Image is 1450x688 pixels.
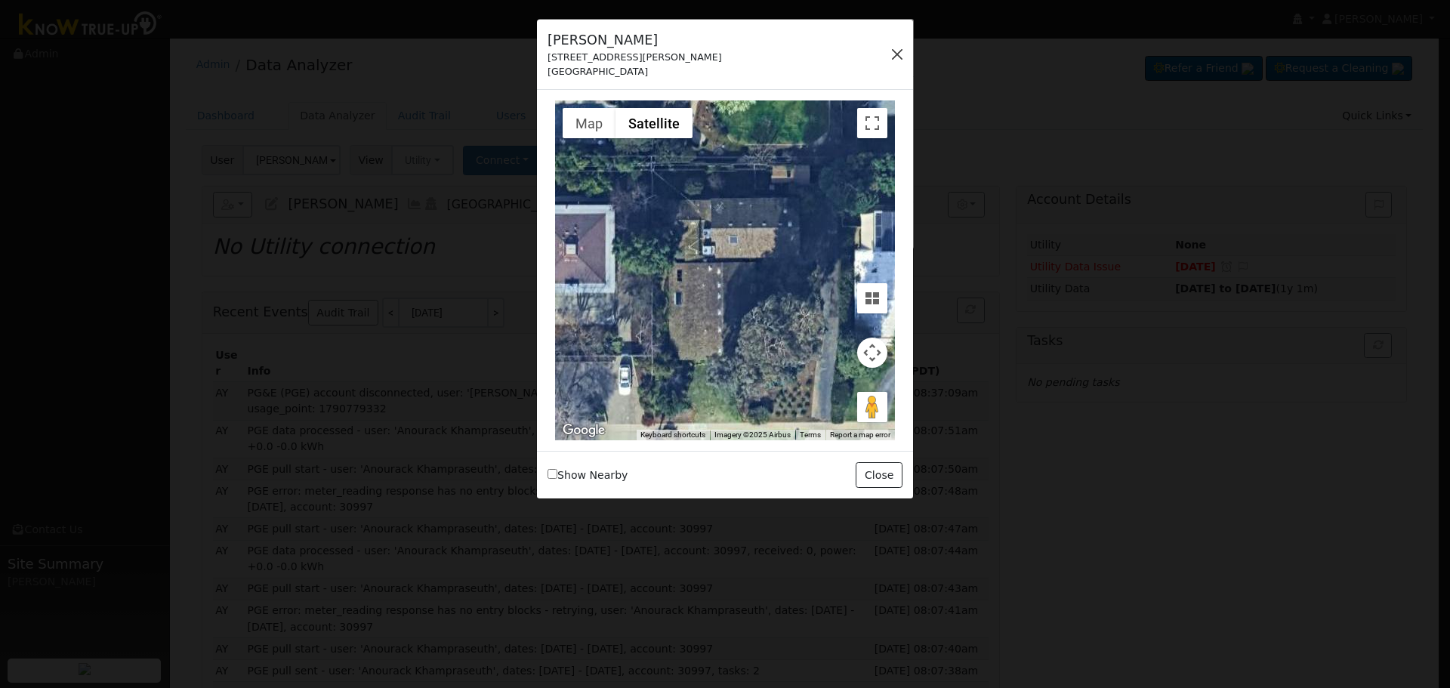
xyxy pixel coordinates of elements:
button: Toggle fullscreen view [857,108,887,138]
div: [GEOGRAPHIC_DATA] [548,64,722,79]
button: Show street map [563,108,615,138]
a: Open this area in Google Maps (opens a new window) [559,421,609,440]
button: Show satellite imagery [615,108,693,138]
a: Terms (opens in new tab) [800,430,821,439]
button: Map camera controls [857,338,887,368]
div: [STREET_ADDRESS][PERSON_NAME] [548,50,722,64]
button: Close [856,462,902,488]
button: Tilt map [857,283,887,313]
input: Show Nearby [548,469,557,479]
label: Show Nearby [548,467,628,483]
button: Keyboard shortcuts [640,430,705,440]
a: Report a map error [830,430,890,439]
span: Imagery ©2025 Airbus [714,430,791,439]
button: Drag Pegman onto the map to open Street View [857,392,887,422]
h5: [PERSON_NAME] [548,30,722,50]
img: Google [559,421,609,440]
